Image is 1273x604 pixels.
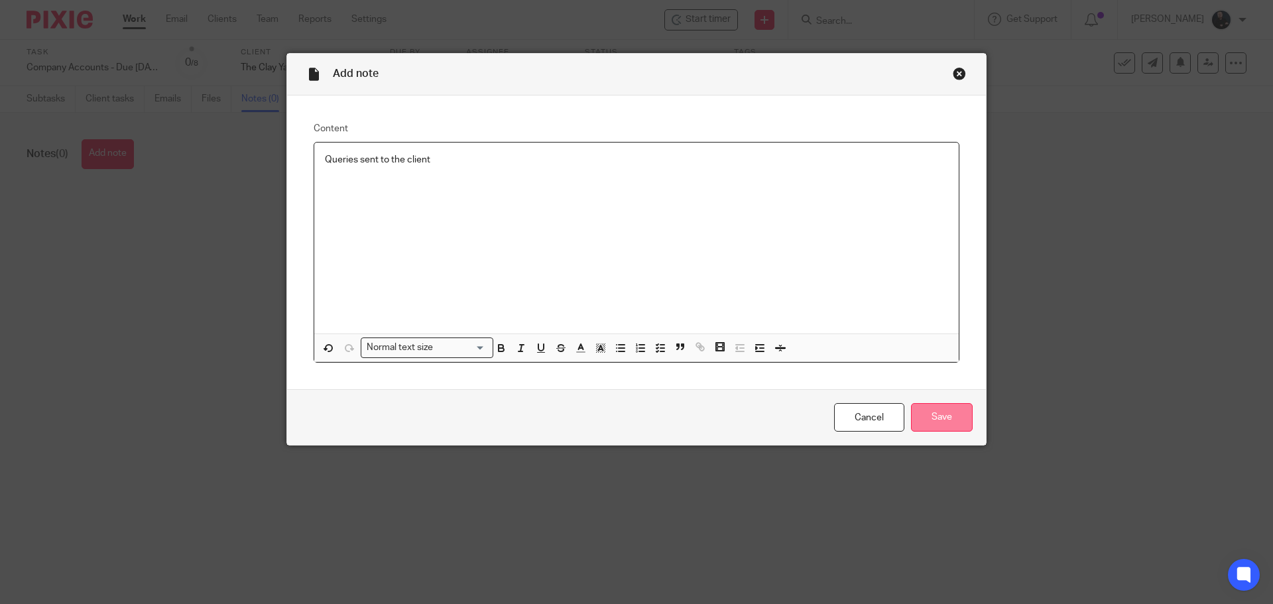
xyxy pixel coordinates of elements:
[314,122,959,135] label: Content
[438,341,485,355] input: Search for option
[364,341,436,355] span: Normal text size
[911,403,973,432] input: Save
[361,337,493,358] div: Search for option
[325,153,948,166] p: Queries sent to the client
[834,403,904,432] a: Cancel
[953,67,966,80] div: Close this dialog window
[333,68,379,79] span: Add note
